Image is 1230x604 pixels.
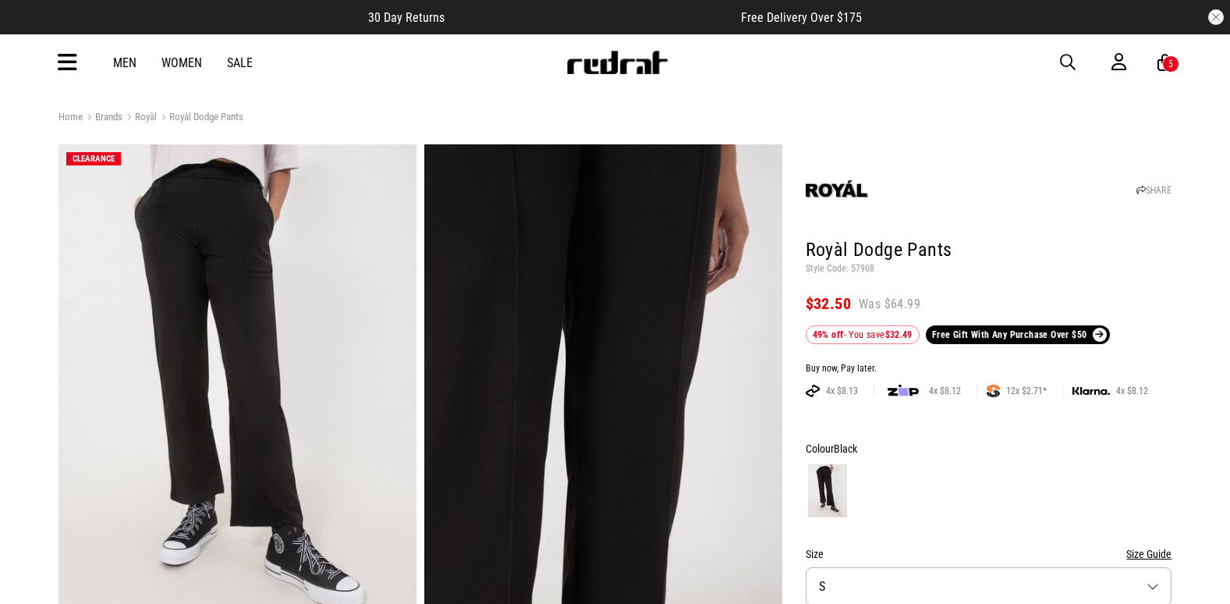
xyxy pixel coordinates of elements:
a: Brands [83,111,122,126]
a: Royàl Dodge Pants [157,111,243,126]
b: 49% off [813,329,844,340]
span: 4x $8.13 [820,385,864,397]
img: KLARNA [1072,387,1110,396]
img: zip [888,383,919,399]
div: Size [806,545,1172,563]
a: Men [113,55,136,70]
span: 4x $8.12 [923,385,967,397]
p: Style Code: 57908 [806,263,1172,275]
span: 12x $2.71* [1000,385,1053,397]
a: SHARE [1136,185,1172,196]
img: Royàl [806,158,868,220]
img: Redrat logo [565,51,668,74]
div: - You save [806,325,920,344]
b: $32.49 [885,329,913,340]
span: Was $64.99 [859,296,920,313]
a: Women [161,55,202,70]
img: AFTERPAY [806,385,820,397]
div: Buy now, Pay later. [806,363,1172,375]
span: Free Delivery Over $175 [741,10,862,25]
span: S [819,579,825,594]
span: Black [834,442,857,455]
a: Royàl [122,111,157,126]
span: CLEARANCE [73,154,115,164]
iframe: Customer reviews powered by Trustpilot [476,9,710,25]
img: SPLITPAY [987,385,1000,397]
div: 5 [1168,59,1173,69]
button: Size Guide [1126,545,1172,563]
a: Sale [227,55,253,70]
span: 4x $8.12 [1110,385,1154,397]
div: Colour [806,439,1172,458]
a: Home [58,111,83,123]
img: Black [808,464,847,517]
a: Free Gift With Any Purchase Over $50 [926,325,1110,344]
h1: Royàl Dodge Pants [806,238,1172,263]
span: 30 Day Returns [368,10,445,25]
span: $32.50 [806,294,851,313]
a: 5 [1157,55,1172,71]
